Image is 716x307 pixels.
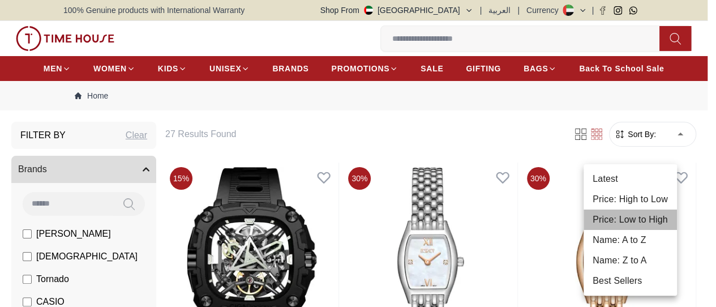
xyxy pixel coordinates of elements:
li: Price: Low to High [584,210,677,230]
li: Price: High to Low [584,189,677,210]
li: Name: A to Z [584,230,677,250]
li: Latest [584,169,677,189]
li: Best Sellers [584,271,677,291]
li: Name: Z to A [584,250,677,271]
